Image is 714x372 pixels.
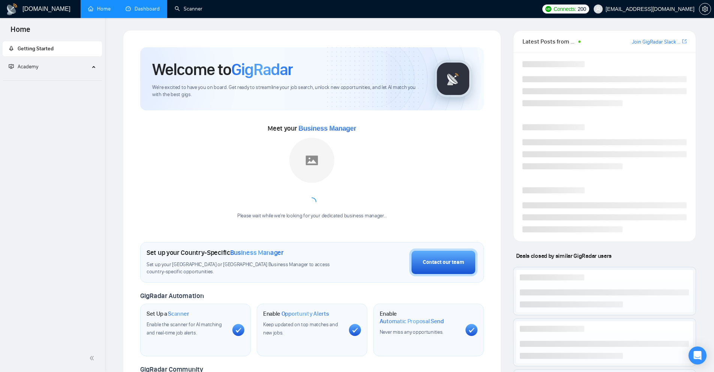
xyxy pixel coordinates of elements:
[233,212,391,220] div: Please wait while we're looking for your dedicated business manager...
[3,77,102,82] li: Academy Homepage
[289,138,334,183] img: placeholder.png
[9,46,14,51] span: rocket
[263,310,329,318] h1: Enable
[88,6,111,12] a: homeHome
[147,321,222,336] span: Enable the scanner for AI matching and real-time job alerts.
[682,38,687,45] a: export
[152,84,422,98] span: We're excited to have you on board. Get ready to streamline your job search, unlock new opportuni...
[380,310,460,325] h1: Enable
[699,3,711,15] button: setting
[89,354,97,362] span: double-left
[380,329,443,335] span: Never miss any opportunities.
[147,310,189,318] h1: Set Up a
[380,318,444,325] span: Automatic Proposal Send
[434,60,472,98] img: gigradar-logo.png
[9,64,14,69] span: fund-projection-screen
[230,249,284,257] span: Business Manager
[147,249,284,257] h1: Set up your Country-Specific
[699,6,711,12] a: setting
[554,5,576,13] span: Connects:
[522,37,576,46] span: Latest Posts from the GigRadar Community
[578,5,586,13] span: 200
[175,6,202,12] a: searchScanner
[281,310,329,318] span: Opportunity Alerts
[231,59,293,80] span: GigRadar
[263,321,338,336] span: Keep updated on top matches and new jobs.
[423,258,464,267] div: Contact our team
[126,6,160,12] a: dashboardDashboard
[632,38,681,46] a: Join GigRadar Slack Community
[513,249,615,262] span: Deals closed by similar GigRadar users
[152,59,293,80] h1: Welcome to
[307,197,317,207] span: loading
[268,124,356,133] span: Meet your
[18,63,38,70] span: Academy
[9,63,38,70] span: Academy
[3,41,102,56] li: Getting Started
[298,125,356,132] span: Business Manager
[596,6,601,12] span: user
[699,6,711,12] span: setting
[682,38,687,44] span: export
[4,24,36,40] span: Home
[147,261,345,276] span: Set up your [GEOGRAPHIC_DATA] or [GEOGRAPHIC_DATA] Business Manager to access country-specific op...
[6,3,18,15] img: logo
[168,310,189,318] span: Scanner
[409,249,477,276] button: Contact our team
[18,45,54,52] span: Getting Started
[545,6,551,12] img: upwork-logo.png
[140,292,204,300] span: GigRadar Automation
[689,346,707,364] div: Open Intercom Messenger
